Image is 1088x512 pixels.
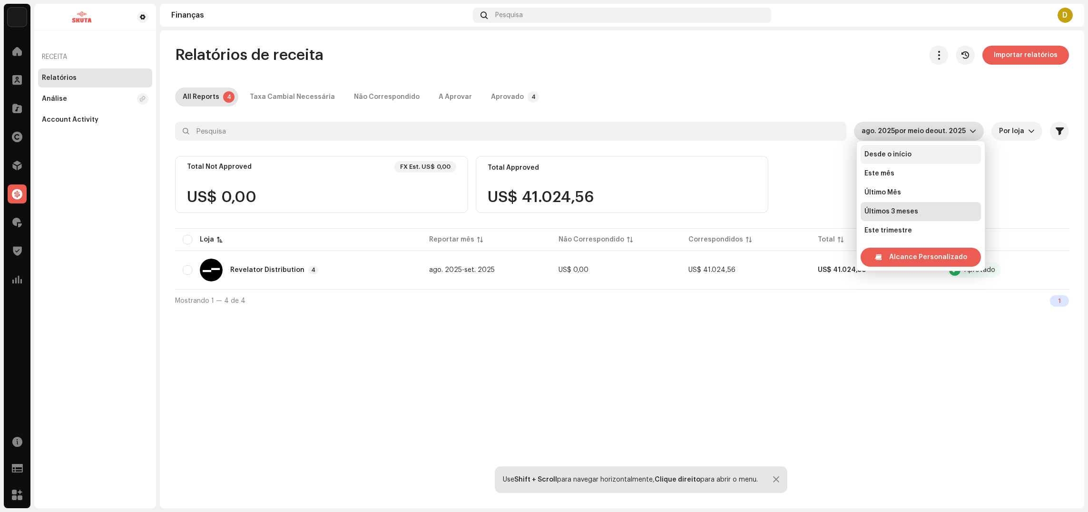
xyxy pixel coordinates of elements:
div: D [1058,8,1073,23]
div: Reportar mês [429,235,474,244]
span: Importar relatórios [994,46,1058,65]
span: US$ 41.024,56 [818,267,866,273]
li: Desde o início [861,145,981,164]
span: set. 2025 [464,267,495,273]
div: FX Est. US$ 0,00 [400,163,451,171]
input: Pesquisa [175,122,846,141]
div: Loja [200,235,214,244]
span: Últimos 3 meses [862,122,970,141]
div: Relatórios [42,74,77,82]
span: Últimos 3 meses [864,207,918,216]
img: d9714cec-db7f-4004-8d60-2968ac17345f [42,11,122,23]
li: Último Mês [861,183,981,202]
ul: Option List [857,141,985,320]
span: US$ 0,00 [559,267,588,273]
span: ago. 2025 [429,267,462,273]
li: Últimos 3 meses [861,202,981,221]
div: Não Correspondido [354,87,420,106]
div: Taxa Cambial Necessária [250,87,335,106]
span: - [429,267,495,273]
li: Este mês [861,164,981,183]
re-m-nav-item: Account Activity [38,110,152,129]
span: Alcance Personalizado [889,248,967,267]
div: A Aprovar [439,87,472,106]
div: Revelator Distribution [230,267,304,273]
span: Mostrando 1 — 4 de 4 [175,298,245,304]
div: Não Correspondido [559,235,624,244]
li: Trimestre passado [861,240,981,259]
p-badge: 4 [308,266,318,274]
div: Análise [42,95,67,103]
span: Último Mês [864,188,901,197]
re-m-nav-item: Análise [38,89,152,108]
div: dropdown trigger [1028,122,1035,141]
div: Total Not Approved [187,163,252,171]
div: Finanças [171,11,469,19]
div: dropdown trigger [970,122,976,141]
re-m-nav-item: Relatórios [38,68,152,87]
strong: Shift + Scroll [514,476,557,483]
p-badge: 4 [223,91,235,103]
span: out. 2025 [934,128,966,135]
div: Total [818,235,835,244]
li: Este trimestre [861,221,981,240]
span: por meio de [895,128,934,135]
div: Correspondidos [688,235,743,244]
span: Desde o início [864,150,912,159]
re-a-nav-header: Receita [38,46,152,68]
span: Relatórios de receita [175,46,323,65]
div: Account Activity [42,116,98,124]
span: Este mês [864,169,894,178]
div: Aprovado [491,87,524,106]
div: All Reports [183,87,219,106]
button: Importar relatórios [982,46,1069,65]
div: Use para navegar horizontalmente, para abrir o menu. [503,476,758,483]
span: Por loja [999,122,1028,141]
span: Este trimestre [864,226,912,235]
div: Total Approved [488,164,539,172]
span: ago. 2025 [862,128,895,135]
p-badge: 4 [528,91,539,103]
div: 1 [1050,295,1069,307]
strong: Clique direito [655,476,700,483]
img: 4ecf9d3c-b546-4c12-a72a-960b8444102a [8,8,27,27]
span: US$ 41.024,56 [688,267,735,273]
span: Pesquisa [495,11,523,19]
